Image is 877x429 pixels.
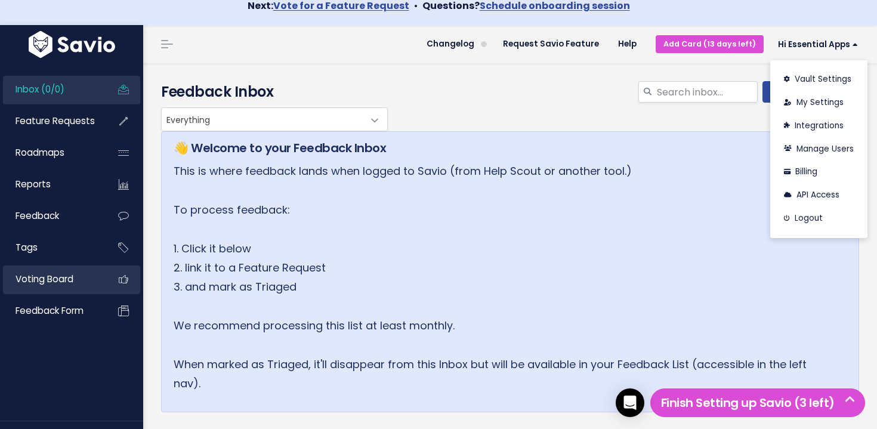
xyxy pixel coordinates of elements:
[775,68,863,91] a: Vault Settings
[775,91,863,115] a: My Settings
[775,137,863,161] a: Manage Users
[174,162,820,394] p: This is where feedback lands when logged to Savio (from Help Scout or another tool.) To process f...
[16,273,73,285] span: Voting Board
[609,35,646,53] a: Help
[16,241,38,254] span: Tags
[616,388,644,417] div: Open Intercom Messenger
[3,202,99,230] a: Feedback
[656,81,758,103] input: Search inbox...
[3,76,99,103] a: Inbox (0/0)
[762,81,859,103] a: New Feedback
[16,83,64,95] span: Inbox (0/0)
[3,234,99,261] a: Tags
[775,207,863,230] a: Logout
[3,297,99,325] a: Feedback form
[656,35,764,53] a: Add Card (13 days left)
[775,161,863,184] a: Billing
[162,108,363,131] span: Everything
[764,35,867,54] a: Hi Essential Apps
[770,60,867,238] div: Hi Essential Apps
[3,266,99,293] a: Voting Board
[775,114,863,137] a: Integrations
[656,394,860,412] h5: Finish Setting up Savio (3 left)
[161,107,388,131] span: Everything
[3,171,99,198] a: Reports
[778,40,858,49] span: Hi Essential Apps
[16,178,51,190] span: Reports
[16,209,59,222] span: Feedback
[16,146,64,159] span: Roadmaps
[3,139,99,166] a: Roadmaps
[16,115,95,127] span: Feature Requests
[493,35,609,53] a: Request Savio Feature
[3,107,99,135] a: Feature Requests
[161,81,859,103] h4: Feedback Inbox
[427,40,474,48] span: Changelog
[174,139,820,157] h5: 👋 Welcome to your Feedback Inbox
[16,304,84,317] span: Feedback form
[26,31,118,58] img: logo-white.9d6f32f41409.svg
[775,184,863,207] a: API Access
